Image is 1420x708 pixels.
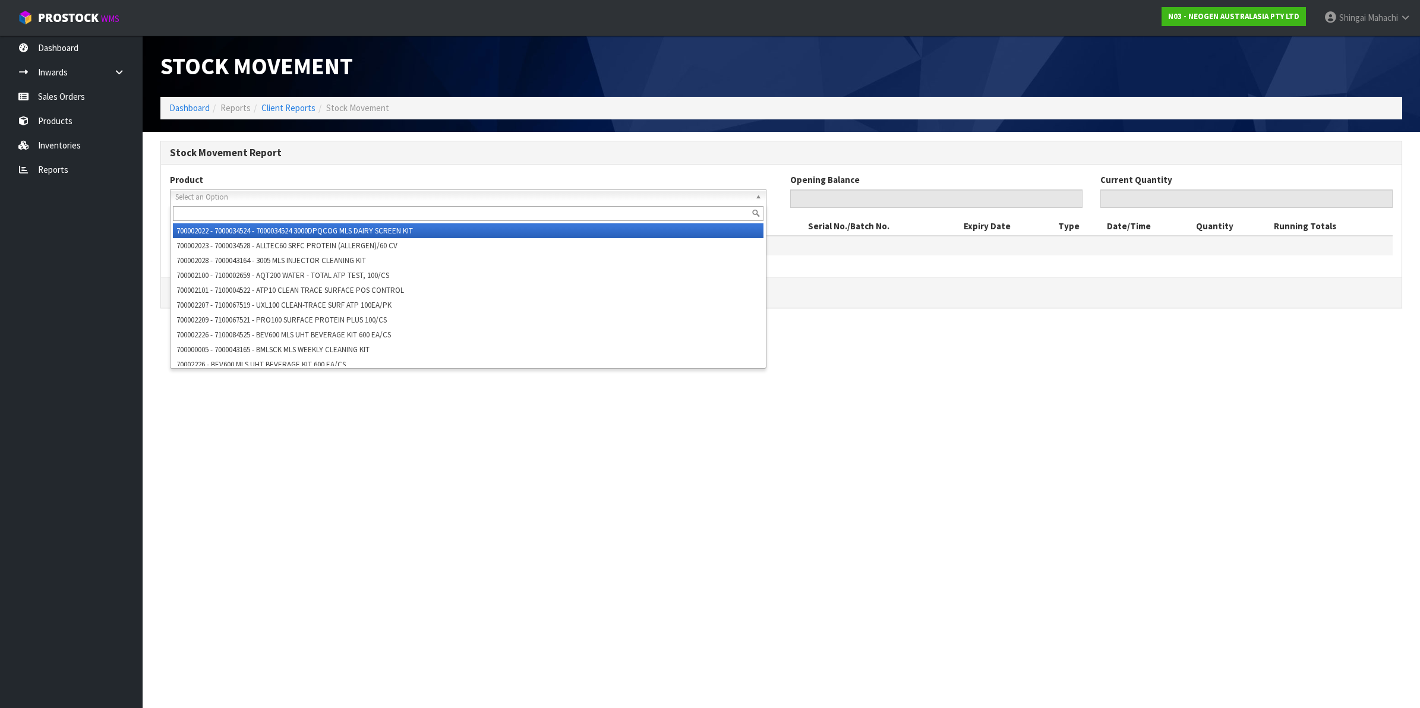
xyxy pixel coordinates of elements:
[173,298,763,312] li: 700002207 - 7100067519 - UXL100 CLEAN-TRACE SURF ATP 100EA/PK
[18,10,33,25] img: cube-alt.png
[790,173,860,186] label: Opening Balance
[173,357,763,372] li: 70002226 - BEV600 MLS UHT BEVERAGE KIT 600 EA/CS
[1168,11,1299,21] strong: N03 - NEOGEN AUSTRALASIA PTY LTD
[961,217,1055,236] th: Expiry Date
[1271,217,1393,236] th: Running Totals
[160,51,353,81] span: Stock Movement
[1368,12,1398,23] span: Mahachi
[173,283,763,298] li: 700002101 - 7100004522 - ATP10 CLEAN TRACE SURFACE POS CONTROL
[173,238,763,253] li: 700002023 - 7000034528 - ALLTEC60 SRFC PROTEIN (ALLERGEN)/60 CV
[170,147,1393,159] h3: Stock Movement Report
[1104,217,1193,236] th: Date/Time
[173,253,763,268] li: 700002028 - 7000043164 - 3005 MLS INJECTOR CLEANING KIT
[220,102,251,113] span: Reports
[1193,217,1270,236] th: Quantity
[175,190,750,204] span: Select an Option
[1100,173,1172,186] label: Current Quantity
[1055,217,1104,236] th: Type
[261,102,315,113] a: Client Reports
[326,102,389,113] span: Stock Movement
[38,10,99,26] span: ProStock
[805,217,961,236] th: Serial No./Batch No.
[169,102,210,113] a: Dashboard
[101,13,119,24] small: WMS
[173,342,763,357] li: 700000005 - 7000043165 - BMLSCK MLS WEEKLY CLEANING KIT
[173,327,763,342] li: 700002226 - 7100084525 - BEV600 MLS UHT BEVERAGE KIT 600 EA/CS
[173,223,763,238] li: 700002022 - 7000034524 - 7000034524 3000DPQCOG MLS DAIRY SCREEN KIT
[173,268,763,283] li: 700002100 - 7100002659 - AQT200 WATER - TOTAL ATP TEST, 100/CS
[170,173,203,186] label: Product
[173,312,763,327] li: 700002209 - 7100067521 - PRO100 SURFACE PROTEIN PLUS 100/CS
[1339,12,1366,23] span: Shingai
